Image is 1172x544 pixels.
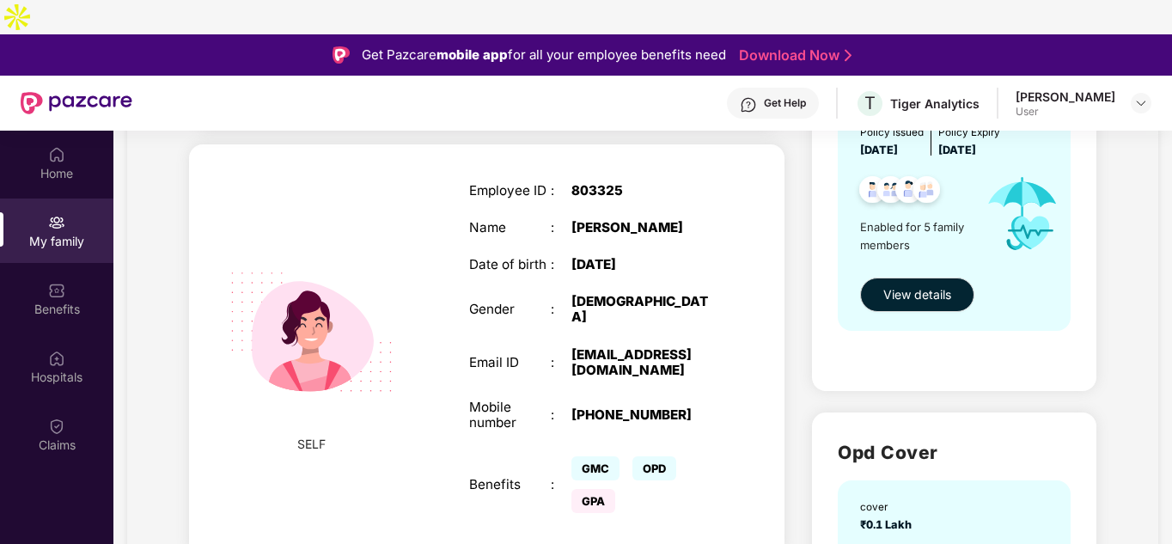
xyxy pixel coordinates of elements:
div: Employee ID [469,183,552,199]
div: Policy Expiry [938,125,1000,141]
img: svg+xml;base64,PHN2ZyB4bWxucz0iaHR0cDovL3d3dy53My5vcmcvMjAwMC9zdmciIHdpZHRoPSI0OC45NDMiIGhlaWdodD... [888,171,930,213]
div: Name [469,220,552,235]
div: : [551,407,571,423]
div: : [551,477,571,492]
div: Mobile number [469,400,552,431]
div: Get Help [764,96,806,110]
img: svg+xml;base64,PHN2ZyB4bWxucz0iaHR0cDovL3d3dy53My5vcmcvMjAwMC9zdmciIHdpZHRoPSI0OC45NDMiIGhlaWdodD... [906,171,948,213]
img: Stroke [845,46,852,64]
span: ₹0.1 Lakh [860,518,917,531]
div: 803325 [571,183,715,199]
span: OPD [632,456,676,480]
div: [DEMOGRAPHIC_DATA] [571,294,715,325]
div: Policy issued [860,125,924,141]
span: GMC [571,456,620,480]
span: Enabled for 5 family members [860,218,972,254]
img: svg+xml;base64,PHN2ZyB4bWxucz0iaHR0cDovL3d3dy53My5vcmcvMjAwMC9zdmciIHdpZHRoPSI0OC45MTUiIGhlaWdodD... [870,171,912,213]
div: User [1016,105,1115,119]
img: svg+xml;base64,PHN2ZyB4bWxucz0iaHR0cDovL3d3dy53My5vcmcvMjAwMC9zdmciIHdpZHRoPSIyMjQiIGhlaWdodD0iMT... [209,229,414,435]
div: Tiger Analytics [890,95,980,112]
img: icon [972,159,1072,268]
div: Email ID [469,355,552,370]
a: Download Now [739,46,846,64]
strong: mobile app [436,46,508,63]
div: [PERSON_NAME] [1016,89,1115,105]
span: View details [883,285,951,304]
img: svg+xml;base64,PHN2ZyB3aWR0aD0iMjAiIGhlaWdodD0iMjAiIHZpZXdCb3g9IjAgMCAyMCAyMCIgZmlsbD0ibm9uZSIgeG... [48,214,65,231]
div: Date of birth [469,257,552,272]
div: : [551,355,571,370]
img: svg+xml;base64,PHN2ZyBpZD0iRHJvcGRvd24tMzJ4MzIiIHhtbG5zPSJodHRwOi8vd3d3LnczLm9yZy8yMDAwL3N2ZyIgd2... [1134,96,1148,110]
img: svg+xml;base64,PHN2ZyBpZD0iSG9zcGl0YWxzIiB4bWxucz0iaHR0cDovL3d3dy53My5vcmcvMjAwMC9zdmciIHdpZHRoPS... [48,350,65,367]
div: : [551,183,571,199]
div: cover [860,499,917,516]
div: : [551,257,571,272]
span: [DATE] [938,144,976,156]
div: [EMAIL_ADDRESS][DOMAIN_NAME] [571,347,715,378]
button: View details [860,278,974,312]
span: SELF [297,435,326,454]
span: T [864,93,876,113]
img: New Pazcare Logo [21,92,132,114]
img: svg+xml;base64,PHN2ZyB4bWxucz0iaHR0cDovL3d3dy53My5vcmcvMjAwMC9zdmciIHdpZHRoPSI0OC45NDMiIGhlaWdodD... [852,171,894,213]
img: svg+xml;base64,PHN2ZyBpZD0iQ2xhaW0iIHhtbG5zPSJodHRwOi8vd3d3LnczLm9yZy8yMDAwL3N2ZyIgd2lkdGg9IjIwIi... [48,418,65,435]
div: [PHONE_NUMBER] [571,407,715,423]
div: : [551,220,571,235]
img: svg+xml;base64,PHN2ZyBpZD0iQmVuZWZpdHMiIHhtbG5zPSJodHRwOi8vd3d3LnczLm9yZy8yMDAwL3N2ZyIgd2lkdGg9Ij... [48,282,65,299]
div: [DATE] [571,257,715,272]
img: Logo [333,46,350,64]
div: Get Pazcare for all your employee benefits need [362,45,726,65]
img: svg+xml;base64,PHN2ZyBpZD0iSGVscC0zMngzMiIgeG1sbnM9Imh0dHA6Ly93d3cudzMub3JnLzIwMDAvc3ZnIiB3aWR0aD... [740,96,757,113]
h2: Opd Cover [838,438,1071,467]
span: GPA [571,489,615,513]
span: [DATE] [860,144,898,156]
div: : [551,302,571,317]
img: svg+xml;base64,PHN2ZyBpZD0iSG9tZSIgeG1sbnM9Imh0dHA6Ly93d3cudzMub3JnLzIwMDAvc3ZnIiB3aWR0aD0iMjAiIG... [48,146,65,163]
div: Gender [469,302,552,317]
div: Benefits [469,477,552,492]
div: [PERSON_NAME] [571,220,715,235]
